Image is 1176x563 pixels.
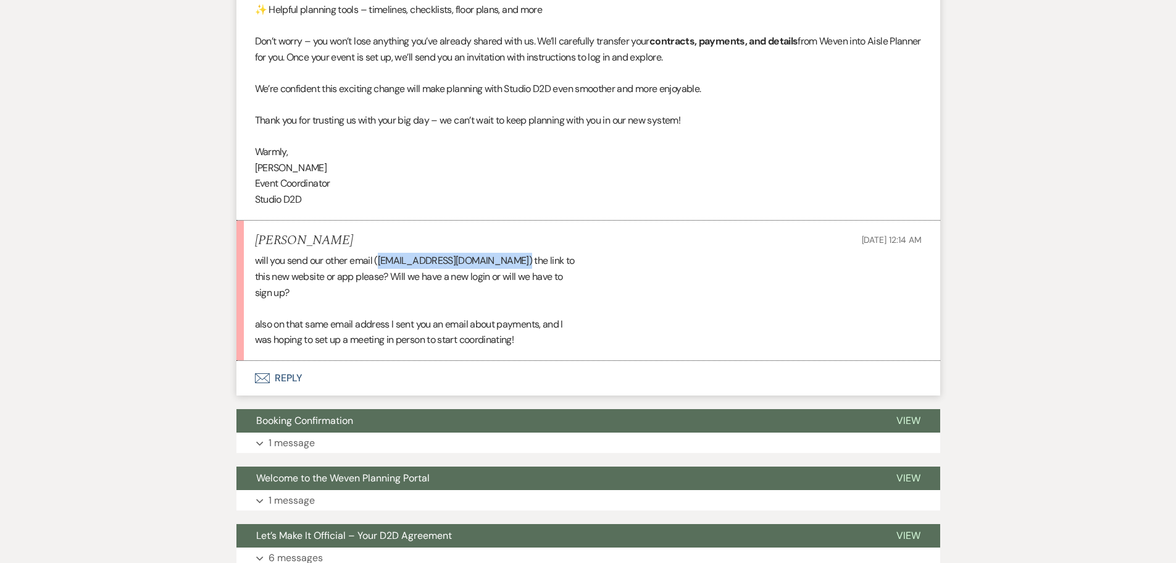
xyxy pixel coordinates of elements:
p: ✨ Helpful planning tools – timelines, checklists, floor plans, and more [255,2,922,18]
button: View [877,409,940,433]
p: 1 message [269,493,315,509]
span: [DATE] 12:14 AM [862,234,922,245]
span: View [896,472,920,485]
p: Don’t worry – you won’t lose anything you’ve already shared with us. We’ll carefully transfer you... [255,33,922,65]
span: Let’s Make It Official – Your D2D Agreement [256,529,452,542]
p: Studio D2D [255,192,922,208]
strong: contracts, payments, and details [649,35,798,48]
span: Welcome to the Weven Planning Portal [256,472,430,485]
button: View [877,524,940,548]
p: 1 message [269,435,315,451]
button: 1 message [236,490,940,511]
span: View [896,529,920,542]
span: View [896,414,920,427]
button: Let’s Make It Official – Your D2D Agreement [236,524,877,548]
button: Welcome to the Weven Planning Portal [236,467,877,490]
span: Booking Confirmation [256,414,353,427]
button: View [877,467,940,490]
button: Booking Confirmation [236,409,877,433]
p: Thank you for trusting us with your big day – we can’t wait to keep planning with you in our new ... [255,112,922,129]
p: We’re confident this exciting change will make planning with Studio D2D even smoother and more en... [255,81,922,97]
h5: [PERSON_NAME] [255,233,353,248]
p: Event Coordinator [255,176,922,192]
p: Warmly, [255,144,922,160]
button: 1 message [236,433,940,454]
button: Reply [236,361,940,396]
div: will you send our other email ([EMAIL_ADDRESS][DOMAIN_NAME]) the link to this new website or app ... [255,253,922,348]
p: [PERSON_NAME] [255,160,922,176]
